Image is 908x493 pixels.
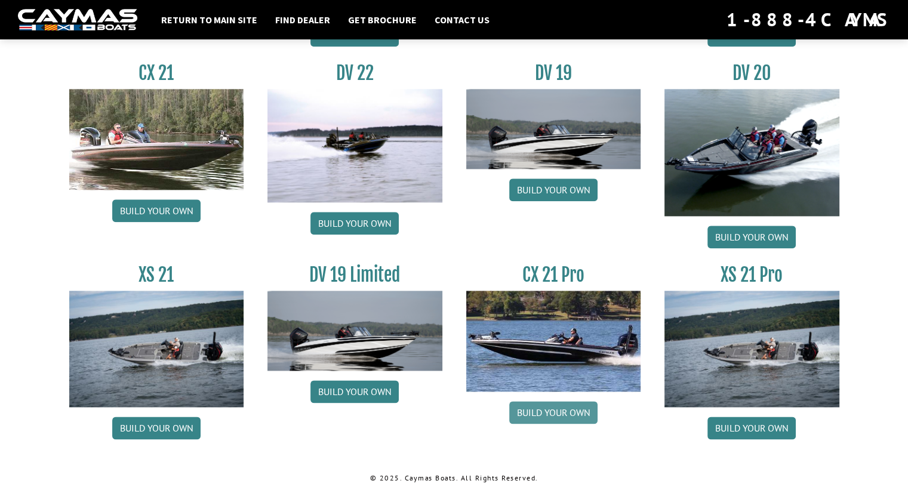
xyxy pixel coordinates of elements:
a: Build your own [509,401,598,424]
h3: CX 21 [69,62,244,84]
img: white-logo-c9c8dbefe5ff5ceceb0f0178aa75bf4bb51f6bca0971e226c86eb53dfe498488.png [18,9,137,31]
h3: DV 19 Limited [267,264,442,286]
img: dv-19-ban_from_website_for_caymas_connect.png [267,291,442,371]
a: Build your own [509,178,598,201]
div: 1-888-4CAYMAS [727,7,890,33]
a: Build your own [112,417,201,439]
a: Build your own [112,199,201,222]
h3: DV 19 [466,62,641,84]
a: Contact Us [429,12,495,27]
a: Find Dealer [269,12,336,27]
img: XS_21_thumbnail.jpg [664,291,839,407]
img: CX-21Pro_thumbnail.jpg [466,291,641,391]
a: Return to main site [155,12,263,27]
a: Get Brochure [342,12,423,27]
h3: DV 20 [664,62,839,84]
h3: XS 21 [69,264,244,286]
h3: DV 22 [267,62,442,84]
p: © 2025. Caymas Boats. All Rights Reserved. [69,473,839,483]
h3: XS 21 Pro [664,264,839,286]
h3: CX 21 Pro [466,264,641,286]
img: DV_20_from_website_for_caymas_connect.png [664,89,839,216]
img: dv-19-ban_from_website_for_caymas_connect.png [466,89,641,169]
a: Build your own [707,417,796,439]
a: Build your own [707,226,796,248]
img: DV22_original_motor_cropped_for_caymas_connect.jpg [267,89,442,202]
img: CX21_thumb.jpg [69,89,244,189]
a: Build your own [310,212,399,235]
a: Build your own [310,380,399,403]
img: XS_21_thumbnail.jpg [69,291,244,407]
